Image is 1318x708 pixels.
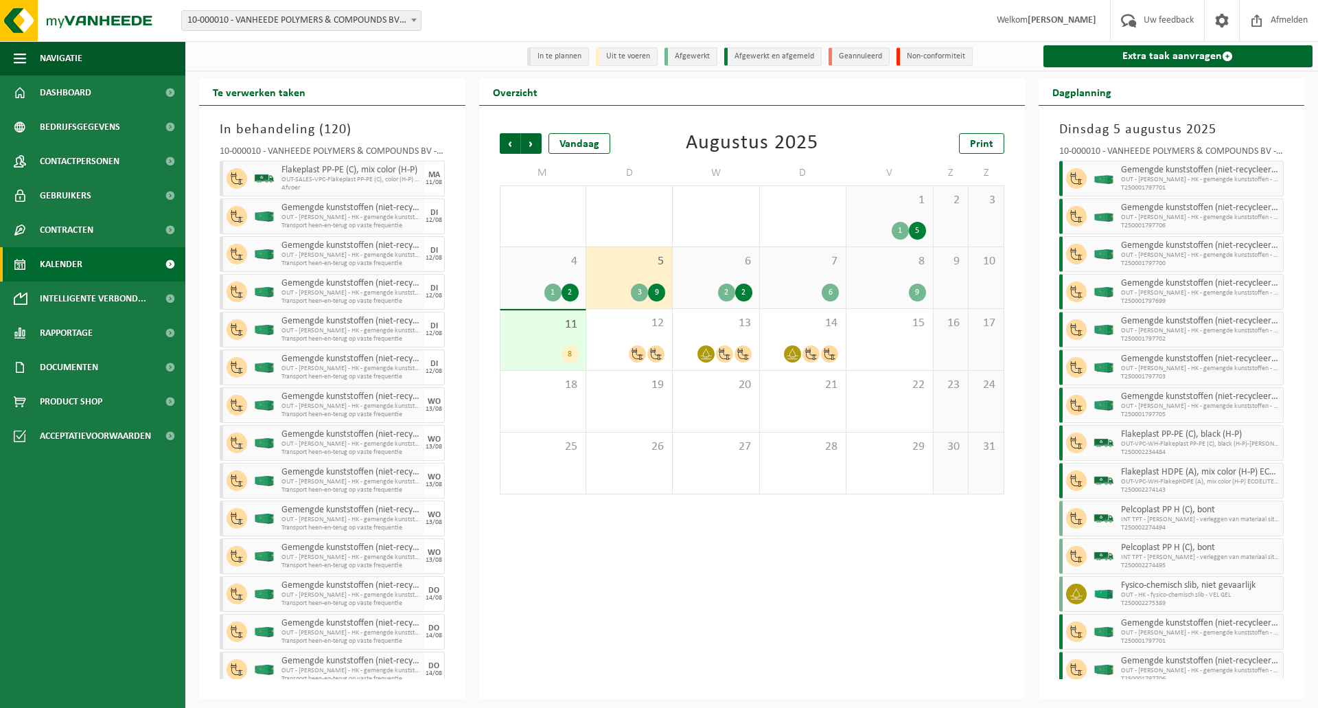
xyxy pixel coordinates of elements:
[1121,580,1280,591] span: Fysico-chemisch slib, niet gevaarlijk
[1121,316,1280,327] span: Gemengde kunststoffen (niet-recycleerbaar), exclusief PVC
[1121,505,1280,516] span: Pelcoplast PP H (C), bont
[220,119,445,140] h3: In behandeling ( )
[40,385,102,419] span: Product Shop
[281,184,421,192] span: Afvoer
[767,254,839,269] span: 7
[853,378,925,393] span: 22
[853,439,925,455] span: 29
[426,330,442,337] div: 12/08
[254,287,275,297] img: HK-XC-40-GN-00
[1121,176,1280,184] span: OUT - [PERSON_NAME] - HK - gemengde kunststoffen - VAF
[1121,222,1280,230] span: T250001797706
[1121,391,1280,402] span: Gemengde kunststoffen (niet-recycleerbaar), exclusief PVC
[1121,448,1280,457] span: T250002234484
[1121,297,1280,306] span: T250001797699
[426,481,442,488] div: 13/08
[430,322,438,330] div: DI
[428,549,441,557] div: WO
[680,439,752,455] span: 27
[1094,325,1114,335] img: HK-XC-40-GN-00
[281,580,421,591] span: Gemengde kunststoffen (niet-recycleerbaar), exclusief PVC
[1121,675,1280,683] span: T250001797706
[281,327,421,335] span: OUT - [PERSON_NAME] - HK - gemengde kunststoffen - VAF
[281,176,421,184] span: OUT-SALES-VPC-Flakeplast PP-PE (C), color (H-P) -[GEOGRAPHIC_DATA]-VTT
[281,656,421,667] span: Gemengde kunststoffen (niet-recycleerbaar), exclusief PVC
[281,297,421,306] span: Transport heen-en-terug op vaste frequentie
[430,209,438,217] div: DI
[1121,327,1280,335] span: OUT - [PERSON_NAME] - HK - gemengde kunststoffen - VAF
[281,637,421,646] span: Transport heen-en-terug op vaste frequentie
[254,665,275,675] img: HK-XC-40-GN-00
[909,284,926,301] div: 9
[1121,214,1280,222] span: OUT - [PERSON_NAME] - HK - gemengde kunststoffen - VAF
[281,411,421,419] span: Transport heen-en-terug op vaste frequentie
[562,284,579,301] div: 2
[1121,524,1280,532] span: T250002274494
[1121,629,1280,637] span: OUT - [PERSON_NAME] - HK - gemengde kunststoffen - VAF
[897,47,973,66] li: Non-conformiteit
[281,591,421,599] span: OUT - [PERSON_NAME] - HK - gemengde kunststoffen - VAF
[254,363,275,373] img: HK-XC-40-GN-00
[680,193,752,208] span: 30
[1121,354,1280,365] span: Gemengde kunststoffen (niet-recycleerbaar), exclusief PVC
[254,589,275,599] img: HK-XC-40-GN-00
[40,41,82,76] span: Navigatie
[1059,147,1284,161] div: 10-000010 - VANHEEDE POLYMERS & COMPOUNDS BV - DOTTIGNIES
[281,516,421,524] span: OUT - [PERSON_NAME] - HK - gemengde kunststoffen - VAF
[673,161,759,185] td: W
[281,524,421,532] span: Transport heen-en-terug op vaste frequentie
[254,627,275,637] img: HK-XC-40-GN-00
[548,133,610,154] div: Vandaag
[40,350,98,385] span: Documenten
[281,391,421,402] span: Gemengde kunststoffen (niet-recycleerbaar), exclusief PVC
[975,254,996,269] span: 10
[853,316,925,331] span: 15
[1121,562,1280,570] span: T250002274495
[507,317,579,332] span: 11
[281,440,421,448] span: OUT - [PERSON_NAME] - HK - gemengde kunststoffen - VAF
[281,222,421,230] span: Transport heen-en-terug op vaste frequentie
[1094,665,1114,675] img: HK-XC-40-GN-00
[1121,278,1280,289] span: Gemengde kunststoffen (niet-recycleerbaar), exclusief PVC
[281,365,421,373] span: OUT - [PERSON_NAME] - HK - gemengde kunststoffen - VAF
[1121,411,1280,419] span: T250001797705
[521,133,542,154] span: Volgende
[281,214,421,222] span: OUT - [PERSON_NAME] - HK - gemengde kunststoffen - VAF
[281,402,421,411] span: OUT - [PERSON_NAME] - HK - gemengde kunststoffen - VAF
[940,254,961,269] span: 9
[1121,543,1280,553] span: Pelcoplast PP H (C), bont
[680,254,752,269] span: 6
[1121,373,1280,381] span: T250001797703
[281,667,421,675] span: OUT - [PERSON_NAME] - HK - gemengde kunststoffen - VAF
[40,110,120,144] span: Bedrijfsgegevens
[254,400,275,411] img: HK-XC-40-GN-00
[281,505,421,516] span: Gemengde kunststoffen (niet-recycleerbaar), exclusief PVC
[281,467,421,478] span: Gemengde kunststoffen (niet-recycleerbaar), exclusief PVC
[853,193,925,208] span: 1
[281,599,421,608] span: Transport heen-en-terug op vaste frequentie
[281,429,421,440] span: Gemengde kunststoffen (niet-recycleerbaar), exclusief PVC
[324,123,347,137] span: 120
[254,438,275,448] img: HK-XC-40-GN-00
[281,553,421,562] span: OUT - [PERSON_NAME] - HK - gemengde kunststoffen - VAF
[428,662,439,670] div: DO
[428,171,440,179] div: MA
[544,284,562,301] div: 1
[1121,429,1280,440] span: Flakeplast PP-PE (C), black (H-P)
[718,284,735,301] div: 2
[735,284,752,301] div: 2
[1121,203,1280,214] span: Gemengde kunststoffen (niet-recycleerbaar), exclusief PVC
[593,316,665,331] span: 12
[281,543,421,553] span: Gemengde kunststoffen (niet-recycleerbaar), exclusief PVC
[507,378,579,393] span: 18
[426,632,442,639] div: 14/08
[829,47,890,66] li: Geannuleerd
[1094,249,1114,260] img: HK-XC-40-GN-00
[593,193,665,208] span: 29
[40,144,119,179] span: Contactpersonen
[40,419,151,453] span: Acceptatievoorwaarden
[430,284,438,293] div: DI
[853,254,925,269] span: 8
[1039,78,1125,105] h2: Dagplanning
[940,316,961,331] span: 16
